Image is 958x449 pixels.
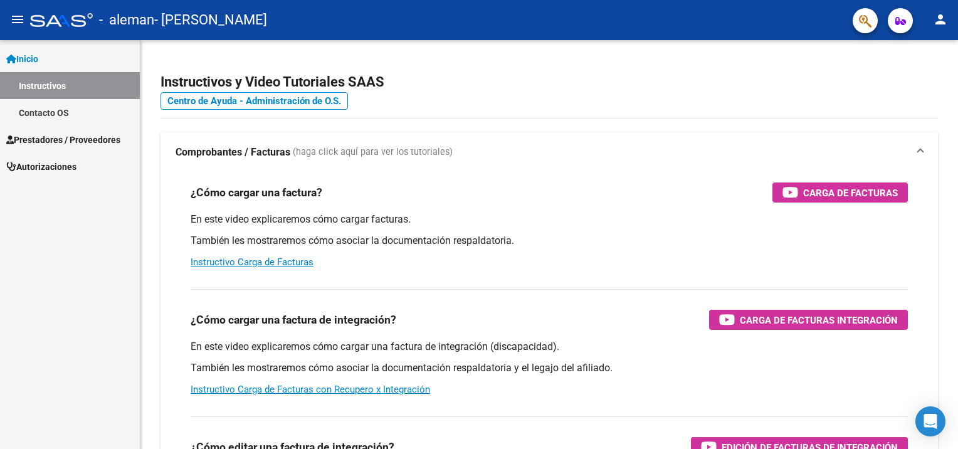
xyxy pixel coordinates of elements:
h3: ¿Cómo cargar una factura? [191,184,322,201]
strong: Comprobantes / Facturas [176,145,290,159]
div: Open Intercom Messenger [915,406,945,436]
span: Carga de Facturas [803,185,898,201]
a: Centro de Ayuda - Administración de O.S. [161,92,348,110]
p: En este video explicaremos cómo cargar facturas. [191,213,908,226]
span: - aleman [99,6,154,34]
p: También les mostraremos cómo asociar la documentación respaldatoria. [191,234,908,248]
h3: ¿Cómo cargar una factura de integración? [191,311,396,329]
mat-icon: person [933,12,948,27]
span: Autorizaciones [6,160,76,174]
a: Instructivo Carga de Facturas con Recupero x Integración [191,384,430,395]
span: (haga click aquí para ver los tutoriales) [293,145,453,159]
mat-icon: menu [10,12,25,27]
span: Prestadores / Proveedores [6,133,120,147]
button: Carga de Facturas [772,182,908,203]
span: Carga de Facturas Integración [740,312,898,328]
span: Inicio [6,52,38,66]
button: Carga de Facturas Integración [709,310,908,330]
mat-expansion-panel-header: Comprobantes / Facturas (haga click aquí para ver los tutoriales) [161,132,938,172]
span: - [PERSON_NAME] [154,6,267,34]
a: Instructivo Carga de Facturas [191,256,313,268]
p: También les mostraremos cómo asociar la documentación respaldatoria y el legajo del afiliado. [191,361,908,375]
h2: Instructivos y Video Tutoriales SAAS [161,70,938,94]
p: En este video explicaremos cómo cargar una factura de integración (discapacidad). [191,340,908,354]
